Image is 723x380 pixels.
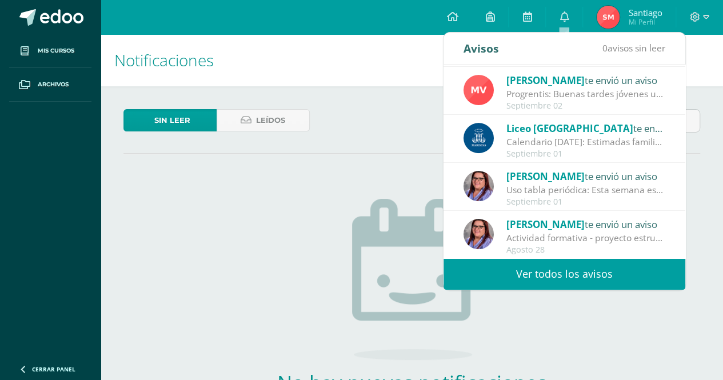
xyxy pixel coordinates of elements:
span: [PERSON_NAME] [506,218,585,231]
div: Avisos [464,33,499,64]
div: Actividad formativa - proyecto estructura trófica: Estimados Padres de familia, es un gusto salud... [506,231,665,245]
div: Septiembre 02 [506,101,665,111]
span: [PERSON_NAME] [506,170,585,183]
span: Liceo [GEOGRAPHIC_DATA] [506,122,633,135]
span: Leídos [256,110,285,131]
img: b99a433f63786b12818734e0d83412c6.png [597,6,620,29]
a: Leídos [217,109,310,131]
img: fda4ebce342fd1e8b3b59cfba0d95288.png [464,219,494,249]
div: te envió un aviso [506,217,665,231]
a: Sin leer [123,109,217,131]
img: b41cd0bd7c5dca2e84b8bd7996f0ae72.png [464,123,494,153]
img: 1ff341f52347efc33ff1d2a179cbdb51.png [464,75,494,105]
span: Cerrar panel [32,365,75,373]
span: avisos sin leer [602,42,665,54]
a: Ver todos los avisos [444,258,685,290]
img: fda4ebce342fd1e8b3b59cfba0d95288.png [464,171,494,201]
div: Septiembre 01 [506,149,665,159]
span: Notificaciones [114,49,214,71]
div: te envió un aviso [506,121,665,135]
span: Santiago [628,7,662,18]
div: Uso tabla periódica: Esta semana estaremos trabajando con la materia de Química, es importante qu... [506,183,665,197]
span: Sin leer [154,110,190,131]
div: te envió un aviso [506,169,665,183]
div: Calendario septiembre 2025: Estimadas familias maristas, les compartimos el calendario de activid... [506,135,665,149]
span: 0 [602,42,608,54]
div: Agosto 28 [506,245,665,255]
span: [PERSON_NAME] [506,74,585,87]
div: te envió un aviso [506,73,665,87]
span: Mis cursos [38,46,74,55]
a: Mis cursos [9,34,91,68]
a: Archivos [9,68,91,102]
span: Archivos [38,80,69,89]
div: Progrentis: Buenas tardes jóvenes un abrazo. El día de mañana traer su dispositivo como siempre, ... [506,87,665,101]
div: Septiembre 01 [506,197,665,207]
span: Mi Perfil [628,17,662,27]
img: no_activities.png [352,199,472,360]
